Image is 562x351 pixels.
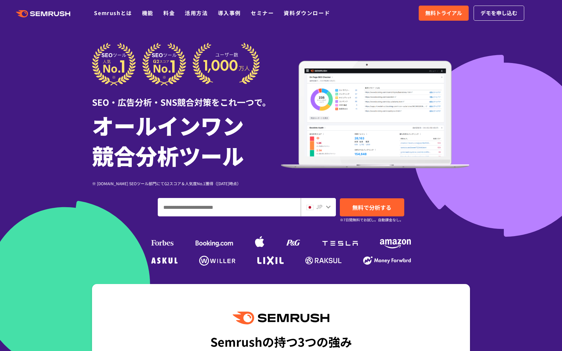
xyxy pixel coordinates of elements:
a: Semrushとは [94,9,132,17]
span: JP [316,203,322,210]
input: ドメイン、キーワードまたはURLを入力してください [158,198,300,216]
a: 料金 [163,9,175,17]
img: Semrush [233,312,329,324]
a: デモを申し込む [474,6,524,21]
div: SEO・広告分析・SNS競合対策をこれ一つで。 [92,86,281,108]
a: 資料ダウンロード [284,9,330,17]
a: 無料トライアル [419,6,469,21]
span: デモを申し込む [480,9,517,17]
h1: オールインワン 競合分析ツール [92,110,281,170]
span: 無料トライアル [425,9,462,17]
span: 無料で分析する [352,203,391,211]
small: ※7日間無料でお試し。自動課金なし。 [340,217,403,223]
a: 導入事例 [218,9,241,17]
a: 無料で分析する [340,198,404,216]
a: 機能 [142,9,153,17]
a: セミナー [251,9,274,17]
div: ※ [DOMAIN_NAME] SEOツール部門にてG2スコア＆人気度No.1獲得（[DATE]時点） [92,180,281,186]
a: 活用方法 [185,9,208,17]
